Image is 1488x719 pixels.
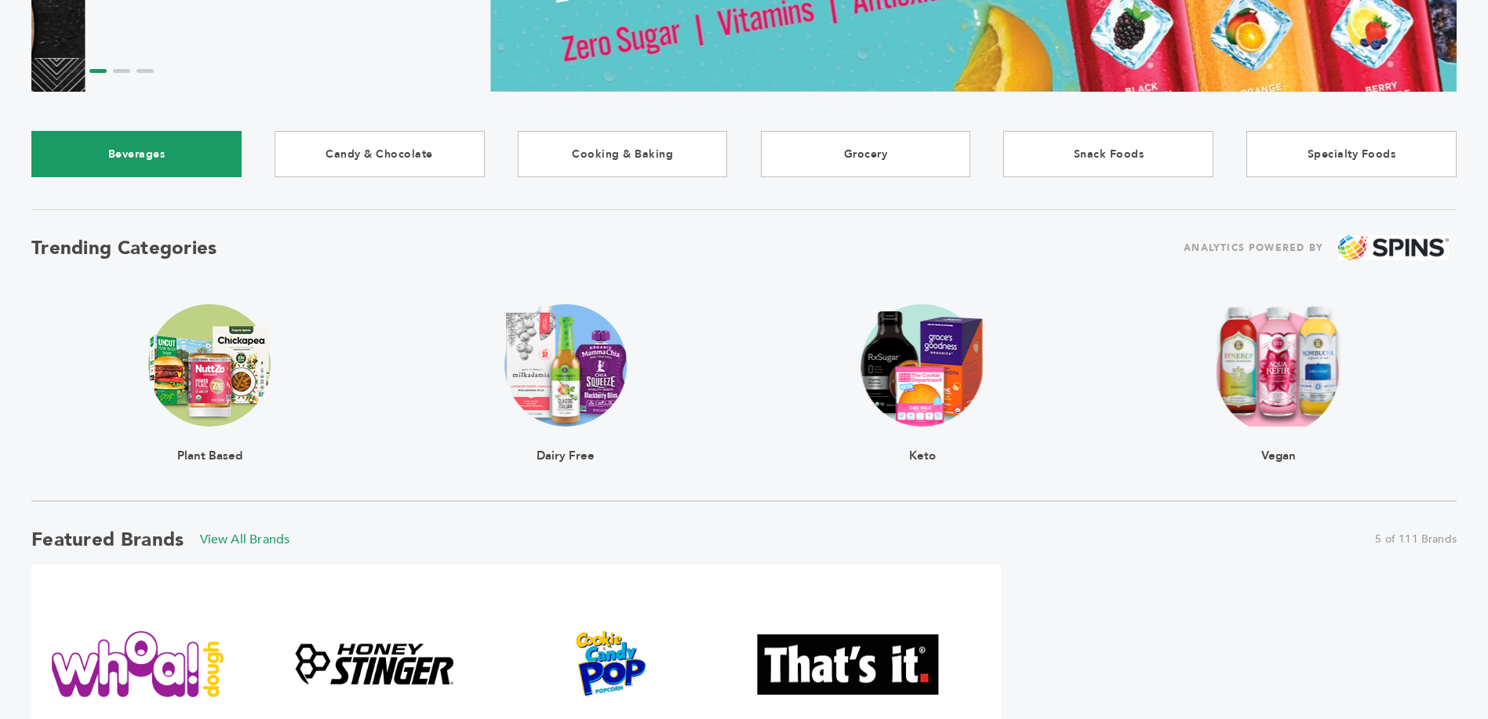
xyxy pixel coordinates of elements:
[1338,235,1449,261] img: spins.png
[521,631,702,698] img: Cookie & Candy Pop Popcorn
[47,631,228,698] img: Whoa Dough
[31,235,217,261] h2: Trending Categories
[148,427,271,461] div: Plant Based
[275,131,485,177] a: Candy & Chocolate
[31,131,242,177] a: Beverages
[1184,238,1323,258] span: ANALYTICS POWERED BY
[200,531,290,548] a: View All Brands
[761,131,971,177] a: Grocery
[1215,427,1342,461] div: Vegan
[504,427,627,461] div: Dairy Free
[284,637,465,691] img: Honey Stinger
[1003,131,1213,177] a: Snack Foods
[66,69,83,73] li: Page dot 1
[31,527,184,553] h2: Featured Brands
[136,69,154,73] li: Page dot 4
[1246,131,1457,177] a: Specialty Foods
[861,304,984,427] img: claim_ketogenic Trending Image
[89,69,107,73] li: Page dot 2
[861,427,984,461] div: Keto
[148,304,271,427] img: claim_plant_based Trending Image
[518,131,728,177] a: Cooking & Baking
[1215,304,1342,427] img: claim_vegan Trending Image
[504,304,627,427] img: claim_dairy_free Trending Image
[758,634,939,695] img: That's It
[995,611,1176,718] img: LesserEvil
[1375,532,1457,547] span: 5 of 111 Brands
[113,69,130,73] li: Page dot 3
